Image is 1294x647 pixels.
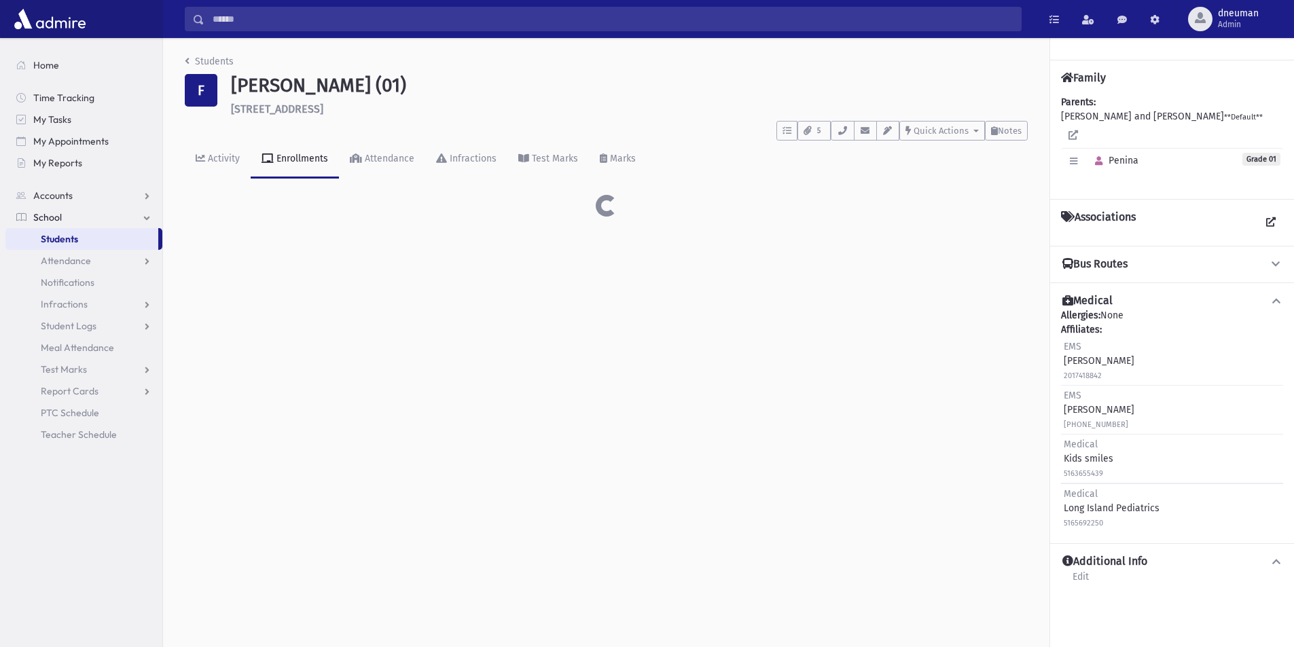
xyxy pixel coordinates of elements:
a: Attendance [339,141,425,179]
span: Notifications [41,276,94,289]
small: 5165692250 [1064,519,1103,528]
h1: [PERSON_NAME] (01) [231,74,1028,97]
a: Time Tracking [5,87,162,109]
b: Parents: [1061,96,1096,108]
a: Notifications [5,272,162,293]
span: My Appointments [33,135,109,147]
a: My Reports [5,152,162,174]
div: [PERSON_NAME] [1064,339,1134,382]
div: [PERSON_NAME] and [PERSON_NAME] [1061,95,1283,188]
span: School [33,211,62,223]
h4: Bus Routes [1062,257,1128,272]
a: Student Logs [5,315,162,337]
a: View all Associations [1259,210,1283,235]
span: Admin [1218,19,1259,30]
span: Quick Actions [914,126,969,136]
button: 5 [797,121,831,141]
span: EMS [1064,390,1081,401]
span: Test Marks [41,363,87,375]
div: Activity [205,153,240,164]
span: Medical [1064,439,1098,450]
span: Accounts [33,189,73,202]
div: F [185,74,217,107]
nav: breadcrumb [185,54,234,74]
span: PTC Schedule [41,407,99,419]
span: Grade 01 [1242,153,1280,166]
a: Report Cards [5,380,162,402]
div: Enrollments [274,153,328,164]
a: PTC Schedule [5,402,162,424]
a: My Appointments [5,130,162,152]
span: 5 [813,125,825,137]
a: Students [185,56,234,67]
a: Accounts [5,185,162,206]
span: Meal Attendance [41,341,114,354]
small: [PHONE_NUMBER] [1064,420,1128,429]
span: EMS [1064,341,1081,352]
span: Time Tracking [33,92,94,104]
a: Teacher Schedule [5,424,162,445]
a: Test Marks [507,141,589,179]
h4: Medical [1062,294,1113,308]
h6: [STREET_ADDRESS] [231,103,1028,115]
button: Quick Actions [899,121,985,141]
button: Bus Routes [1061,257,1283,272]
span: Student Logs [41,320,96,332]
div: Marks [607,153,636,164]
span: Medical [1064,488,1098,500]
span: Report Cards [41,385,98,397]
div: [PERSON_NAME] [1064,388,1134,431]
span: Attendance [41,255,91,267]
span: Students [41,233,78,245]
a: School [5,206,162,228]
div: None [1061,308,1283,532]
h4: Family [1061,71,1106,84]
span: Notes [998,126,1022,136]
div: Attendance [362,153,414,164]
a: My Tasks [5,109,162,130]
a: Students [5,228,158,250]
a: Test Marks [5,358,162,380]
b: Affiliates: [1061,324,1102,335]
div: Test Marks [529,153,578,164]
span: Penina [1089,155,1138,166]
h4: Associations [1061,210,1136,235]
div: Kids smiles [1064,437,1113,480]
div: Long Island Pediatrics [1064,487,1160,530]
button: Notes [985,121,1028,141]
span: My Tasks [33,113,71,126]
a: Home [5,54,162,76]
button: Additional Info [1061,555,1283,569]
a: Meal Attendance [5,337,162,358]
a: Infractions [5,293,162,315]
small: 2017418842 [1064,371,1102,380]
small: 5163655439 [1064,469,1103,478]
a: Marks [589,141,647,179]
a: Edit [1072,569,1090,593]
span: Teacher Schedule [41,428,117,441]
span: Infractions [41,298,88,310]
a: Attendance [5,250,162,272]
a: Enrollments [251,141,339,179]
span: My Reports [33,157,82,169]
span: Home [33,59,59,71]
h4: Additional Info [1062,555,1147,569]
button: Medical [1061,294,1283,308]
a: Activity [185,141,251,179]
b: Allergies: [1061,310,1100,321]
a: Infractions [425,141,507,179]
img: AdmirePro [11,5,89,33]
span: dneuman [1218,8,1259,19]
div: Infractions [447,153,497,164]
input: Search [204,7,1021,31]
